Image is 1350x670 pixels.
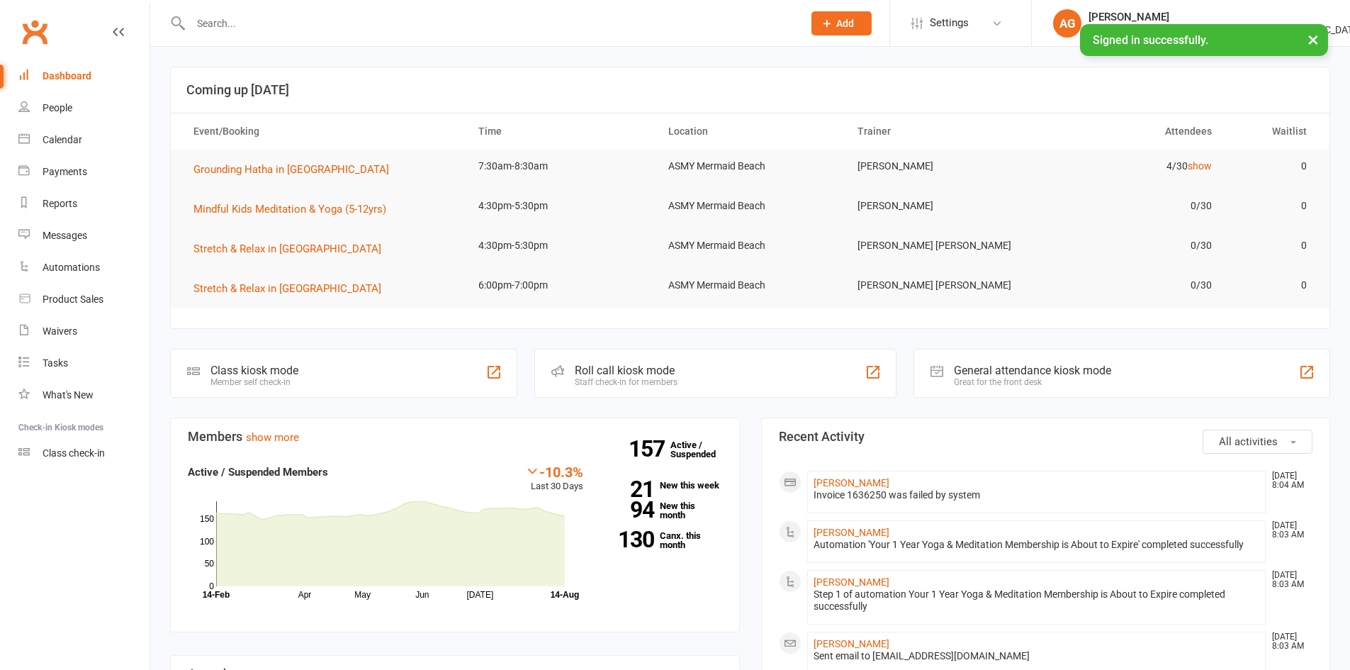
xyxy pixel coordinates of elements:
[954,377,1111,387] div: Great for the front desk
[43,198,77,209] div: Reports
[1219,435,1278,448] span: All activities
[1225,113,1320,150] th: Waitlist
[1053,9,1081,38] div: AG
[1225,150,1320,183] td: 0
[466,150,656,183] td: 7:30am-8:30am
[193,161,399,178] button: Grounding Hatha in [GEOGRAPHIC_DATA]
[954,364,1111,377] div: General attendance kiosk mode
[210,377,298,387] div: Member self check-in
[814,650,1030,661] span: Sent email to [EMAIL_ADDRESS][DOMAIN_NAME]
[604,501,722,520] a: 94New this month
[1035,150,1225,183] td: 4/30
[188,430,722,444] h3: Members
[814,588,1260,613] div: Step 1 of automation Your 1 Year Yoga & Meditation Membership is About to Expire completed succes...
[43,447,105,459] div: Class check-in
[814,576,889,588] a: [PERSON_NAME]
[18,379,150,411] a: What's New
[193,242,381,255] span: Stretch & Relax in [GEOGRAPHIC_DATA]
[1265,632,1312,651] time: [DATE] 8:03 AM
[629,438,670,459] strong: 157
[814,477,889,488] a: [PERSON_NAME]
[1265,571,1312,589] time: [DATE] 8:03 AM
[1225,189,1320,223] td: 0
[18,347,150,379] a: Tasks
[1035,113,1225,150] th: Attendees
[1093,33,1208,47] span: Signed in successfully.
[43,325,77,337] div: Waivers
[1225,229,1320,262] td: 0
[656,229,845,262] td: ASMY Mermaid Beach
[575,377,677,387] div: Staff check-in for members
[670,430,733,469] a: 157Active / Suspended
[193,201,396,218] button: Mindful Kids Meditation & Yoga (5-12yrs)
[814,527,889,538] a: [PERSON_NAME]
[466,113,656,150] th: Time
[845,229,1035,262] td: [PERSON_NAME] [PERSON_NAME]
[43,102,72,113] div: People
[811,11,872,35] button: Add
[466,189,656,223] td: 4:30pm-5:30pm
[604,531,722,549] a: 130Canx. this month
[18,220,150,252] a: Messages
[604,479,654,500] strong: 21
[18,60,150,92] a: Dashboard
[1035,229,1225,262] td: 0/30
[188,466,328,479] strong: Active / Suspended Members
[18,284,150,316] a: Product Sales
[43,389,94,401] div: What's New
[814,638,889,649] a: [PERSON_NAME]
[814,539,1260,551] div: Automation 'Your 1 Year Yoga & Meditation Membership is About to Expire' completed successfully
[193,203,386,216] span: Mindful Kids Meditation & Yoga (5-12yrs)
[18,437,150,469] a: Class kiosk mode
[18,124,150,156] a: Calendar
[1265,471,1312,490] time: [DATE] 8:04 AM
[604,481,722,490] a: 21New this week
[779,430,1313,444] h3: Recent Activity
[43,262,100,273] div: Automations
[604,529,654,550] strong: 130
[186,13,793,33] input: Search...
[845,269,1035,302] td: [PERSON_NAME] [PERSON_NAME]
[1188,160,1212,172] a: show
[845,150,1035,183] td: [PERSON_NAME]
[656,113,845,150] th: Location
[525,464,583,494] div: Last 30 Days
[18,92,150,124] a: People
[1265,521,1312,540] time: [DATE] 8:03 AM
[18,188,150,220] a: Reports
[466,269,656,302] td: 6:00pm-7:00pm
[43,70,91,82] div: Dashboard
[43,357,68,369] div: Tasks
[43,134,82,145] div: Calendar
[193,282,381,295] span: Stretch & Relax in [GEOGRAPHIC_DATA]
[181,113,466,150] th: Event/Booking
[604,499,654,520] strong: 94
[1035,269,1225,302] td: 0/30
[1035,189,1225,223] td: 0/30
[18,252,150,284] a: Automations
[1225,269,1320,302] td: 0
[845,113,1035,150] th: Trainer
[1203,430,1312,454] button: All activities
[17,14,52,50] a: Clubworx
[210,364,298,377] div: Class kiosk mode
[43,294,103,305] div: Product Sales
[193,240,391,257] button: Stretch & Relax in [GEOGRAPHIC_DATA]
[18,316,150,347] a: Waivers
[193,280,391,297] button: Stretch & Relax in [GEOGRAPHIC_DATA]
[186,83,1314,97] h3: Coming up [DATE]
[246,431,299,444] a: show more
[466,229,656,262] td: 4:30pm-5:30pm
[656,150,845,183] td: ASMY Mermaid Beach
[193,163,389,176] span: Grounding Hatha in [GEOGRAPHIC_DATA]
[845,189,1035,223] td: [PERSON_NAME]
[43,166,87,177] div: Payments
[656,189,845,223] td: ASMY Mermaid Beach
[1300,24,1326,55] button: ×
[525,464,583,479] div: -10.3%
[836,18,854,29] span: Add
[814,489,1260,501] div: Invoice 1636250 was failed by system
[656,269,845,302] td: ASMY Mermaid Beach
[575,364,677,377] div: Roll call kiosk mode
[18,156,150,188] a: Payments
